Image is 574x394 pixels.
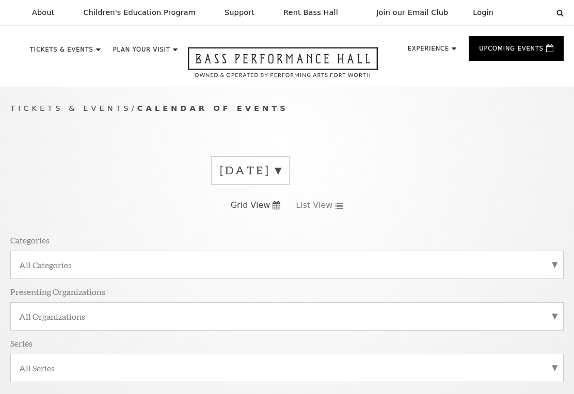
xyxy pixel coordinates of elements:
[10,338,33,349] p: Series
[19,363,555,373] label: All Series
[113,47,170,58] p: Plan Your Visit
[83,8,196,17] p: Children's Education Program
[30,47,93,58] p: Tickets & Events
[10,235,50,245] p: Categories
[19,311,555,322] label: All Organizations
[220,162,281,178] label: [DATE]
[10,286,105,297] p: Presenting Organizations
[231,200,270,211] span: Grid View
[225,8,254,17] p: Support
[19,259,555,270] label: All Categories
[10,102,564,115] p: /
[408,46,449,57] p: Experience
[283,8,338,17] p: Rent Bass Hall
[510,8,547,18] select: Select:
[479,46,544,57] p: Upcoming Events
[296,200,332,211] span: List View
[10,104,132,112] span: Tickets & Events
[32,8,54,17] p: About
[137,104,289,112] span: Calendar of Events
